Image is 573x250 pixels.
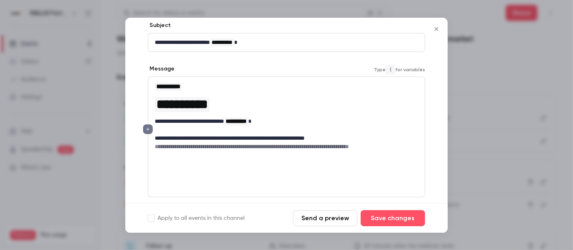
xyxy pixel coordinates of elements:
[361,210,425,226] button: Save changes
[148,77,425,155] div: editor
[374,65,425,74] span: Type for variables
[148,214,245,222] label: Apply to all events in this channel
[293,210,357,226] button: Send a preview
[148,65,174,73] label: Message
[428,21,444,37] button: Close
[148,33,425,52] div: editor
[386,65,395,74] code: {
[148,21,171,29] label: Subject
